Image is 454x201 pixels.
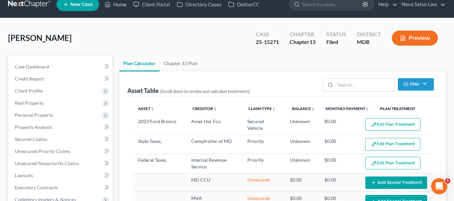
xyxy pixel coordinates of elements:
[9,73,113,85] a: Credit Report
[9,145,113,157] a: Unsecured Priority Claims
[133,115,186,135] td: 2023 Ford Bronco
[371,141,377,147] img: edit-pencil-c1479a1de80d8dea1e2430c2f745a3c6a07e9d7aa2eeffe225670001d78357a8.svg
[15,172,33,178] span: Lawsuits
[9,121,113,133] a: Property Analysis
[326,38,346,46] div: Filed
[365,138,420,151] button: Edit Plan Treatment
[326,106,369,111] a: Monthly Paymentunfold_more
[285,115,319,135] td: Unknown
[193,106,217,111] a: Creditorunfold_more
[15,88,43,94] span: Client Profile
[15,136,47,142] span: Secured Claims
[309,39,316,45] span: 13
[431,178,447,194] iframe: Intercom live chat
[365,107,369,111] i: unfold_more
[186,173,242,192] td: MD CCU
[160,55,202,71] a: Chapter 13 Plan
[133,154,186,173] td: Federal Taxes,
[371,122,377,128] img: edit-pencil-c1479a1de80d8dea1e2430c2f745a3c6a07e9d7aa2eeffe225670001d78357a8.svg
[290,38,316,46] div: Chapter
[127,87,250,95] div: Asset Table
[290,31,316,38] div: Chapter
[365,177,427,189] button: Add Special Treatment
[242,135,285,154] td: Priority
[15,148,70,154] span: Unsecured Priority Claims
[371,160,377,166] img: edit-pencil-c1479a1de80d8dea1e2430c2f745a3c6a07e9d7aa2eeffe225670001d78357a8.svg
[15,100,44,106] span: Real Property
[256,38,279,46] div: 25-15271
[9,182,113,194] a: Executory Contracts
[70,2,93,7] span: New Case
[9,157,113,169] a: Unsecured Nonpriority Claims
[186,135,242,154] td: Comptroller of MD
[285,135,319,154] td: Unknown
[375,102,432,115] th: Plan Treatment
[398,78,434,91] button: Filter
[15,112,53,118] span: Personal Property
[285,154,319,173] td: Unknown
[365,157,420,169] button: Edit Plan Treatment
[392,31,438,46] button: Preview
[242,154,285,173] td: Priority
[9,169,113,182] a: Lawsuits
[119,55,160,71] a: Plan Calculator
[213,107,217,111] i: unfold_more
[242,115,285,135] td: Secured Vehicle
[186,115,242,135] td: Amer Her Fcu
[9,61,113,73] a: Case Dashboard
[285,173,319,192] td: $0.00
[311,107,315,111] i: unfold_more
[15,124,52,130] span: Property Analysis
[151,107,155,111] i: unfold_more
[319,154,360,173] td: $0.00
[319,173,360,192] td: $0.00
[319,135,360,154] td: $0.00
[15,160,79,166] span: Unsecured Nonpriority Claims
[248,106,276,111] a: Claim Typeunfold_more
[15,76,44,82] span: Credit Report
[133,135,186,154] td: State Taxes,
[445,178,450,184] span: 5
[15,185,58,190] span: Executory Contracts
[9,133,113,145] a: Secured Claims
[292,106,315,111] a: Balanceunfold_more
[357,31,381,38] div: District
[365,118,420,131] button: Edit Plan Treatment
[326,31,346,38] div: Status
[357,38,381,46] div: MDB
[160,88,250,94] span: (Scroll down to review and add plan treatments)
[15,64,49,69] span: Case Dashboard
[242,173,285,192] td: Unsecured
[256,31,279,38] div: Case
[138,106,155,111] a: Assetunfold_more
[335,79,395,91] input: Search...
[186,154,242,173] td: Internal Revenue Service
[319,115,360,135] td: $0.00
[272,107,276,111] i: unfold_more
[8,33,72,43] span: [PERSON_NAME]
